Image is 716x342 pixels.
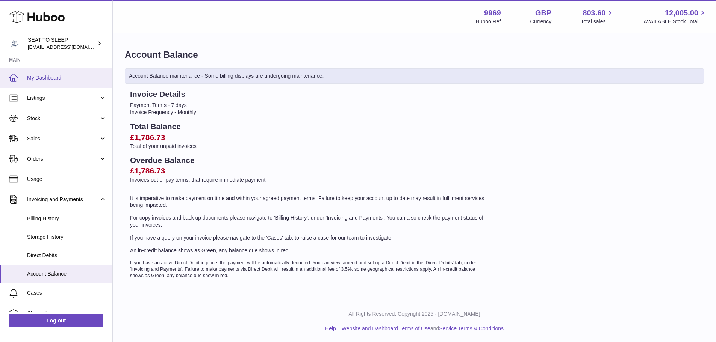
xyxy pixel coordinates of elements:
h2: Total Balance [130,121,488,132]
div: SEAT TO SLEEP [28,36,95,51]
span: Cases [27,289,107,297]
p: An in-credit balance shows as Green, any balance due shows in red. [130,247,488,254]
li: and [339,325,504,332]
span: Account Balance [27,270,107,277]
h1: Account Balance [125,49,704,61]
p: If you have an active Direct Debit in place, the payment will be automatically deducted. You can ... [130,260,488,279]
span: 803.60 [583,8,605,18]
span: Billing History [27,215,107,222]
span: Usage [27,176,107,183]
a: Website and Dashboard Terms of Use [342,325,430,331]
a: Log out [9,314,103,327]
span: Orders [27,155,99,163]
p: It is imperative to make payment on time and within your agreed payment terms. Failure to keep yo... [130,195,488,209]
p: All Rights Reserved. Copyright 2025 - [DOMAIN_NAME] [119,310,710,318]
span: My Dashboard [27,74,107,81]
strong: 9969 [484,8,501,18]
p: Invoices out of pay terms, that require immediate payment. [130,176,488,184]
span: Sales [27,135,99,142]
a: Service Terms & Conditions [439,325,504,331]
h2: £1,786.73 [130,132,488,143]
img: internalAdmin-9969@internal.huboo.com [9,38,20,49]
div: Currency [530,18,552,25]
div: Account Balance maintenance - Some billing displays are undergoing maintenance. [125,68,704,84]
span: Listings [27,95,99,102]
h2: Overdue Balance [130,155,488,166]
span: AVAILABLE Stock Total [643,18,707,25]
span: 12,005.00 [665,8,698,18]
a: 803.60 Total sales [581,8,614,25]
h2: £1,786.73 [130,166,488,176]
span: Direct Debits [27,252,107,259]
span: Channels [27,310,107,317]
h2: Invoice Details [130,89,488,99]
span: [EMAIL_ADDRESS][DOMAIN_NAME] [28,44,111,50]
a: Help [325,325,336,331]
div: Huboo Ref [476,18,501,25]
span: Total sales [581,18,614,25]
strong: GBP [535,8,551,18]
li: Invoice Frequency - Monthly [130,109,488,116]
li: Payment Terms - 7 days [130,102,488,109]
span: Stock [27,115,99,122]
p: If you have a query on your invoice please navigate to the 'Cases' tab, to raise a case for our t... [130,234,488,241]
p: For copy invoices and back up documents please navigate to 'Billing History', under 'Invoicing an... [130,214,488,229]
a: 12,005.00 AVAILABLE Stock Total [643,8,707,25]
span: Storage History [27,234,107,241]
span: Invoicing and Payments [27,196,99,203]
p: Total of your unpaid invoices [130,143,488,150]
